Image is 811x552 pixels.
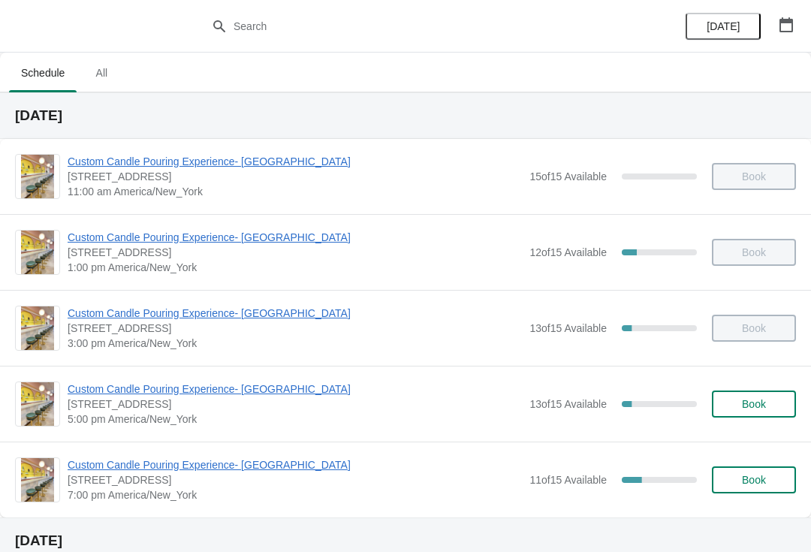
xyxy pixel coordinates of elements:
img: Custom Candle Pouring Experience- Delray Beach | 415 East Atlantic Avenue, Delray Beach, FL, USA ... [21,155,54,198]
span: Book [742,474,766,486]
span: Custom Candle Pouring Experience- [GEOGRAPHIC_DATA] [68,154,522,169]
button: Book [712,391,796,418]
span: 11:00 am America/New_York [68,184,522,199]
span: Custom Candle Pouring Experience- [GEOGRAPHIC_DATA] [68,230,522,245]
span: 5:00 pm America/New_York [68,412,522,427]
h2: [DATE] [15,108,796,123]
span: [STREET_ADDRESS] [68,472,522,487]
span: [DATE] [707,20,740,32]
span: [STREET_ADDRESS] [68,321,522,336]
span: 7:00 pm America/New_York [68,487,522,502]
span: 1:00 pm America/New_York [68,260,522,275]
img: Custom Candle Pouring Experience- Delray Beach | 415 East Atlantic Avenue, Delray Beach, FL, USA ... [21,382,54,426]
img: Custom Candle Pouring Experience- Delray Beach | 415 East Atlantic Avenue, Delray Beach, FL, USA ... [21,231,54,274]
button: Book [712,466,796,493]
span: 11 of 15 Available [529,474,607,486]
span: 13 of 15 Available [529,322,607,334]
span: All [83,59,120,86]
span: Book [742,398,766,410]
span: [STREET_ADDRESS] [68,245,522,260]
button: [DATE] [686,13,761,40]
span: 3:00 pm America/New_York [68,336,522,351]
img: Custom Candle Pouring Experience- Delray Beach | 415 East Atlantic Avenue, Delray Beach, FL, USA ... [21,458,54,502]
span: Schedule [9,59,77,86]
span: 13 of 15 Available [529,398,607,410]
span: [STREET_ADDRESS] [68,169,522,184]
span: 12 of 15 Available [529,246,607,258]
span: 15 of 15 Available [529,170,607,182]
span: Custom Candle Pouring Experience- [GEOGRAPHIC_DATA] [68,306,522,321]
span: Custom Candle Pouring Experience- [GEOGRAPHIC_DATA] [68,382,522,397]
input: Search [233,13,608,40]
img: Custom Candle Pouring Experience- Delray Beach | 415 East Atlantic Avenue, Delray Beach, FL, USA ... [21,306,54,350]
span: [STREET_ADDRESS] [68,397,522,412]
h2: [DATE] [15,533,796,548]
span: Custom Candle Pouring Experience- [GEOGRAPHIC_DATA] [68,457,522,472]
